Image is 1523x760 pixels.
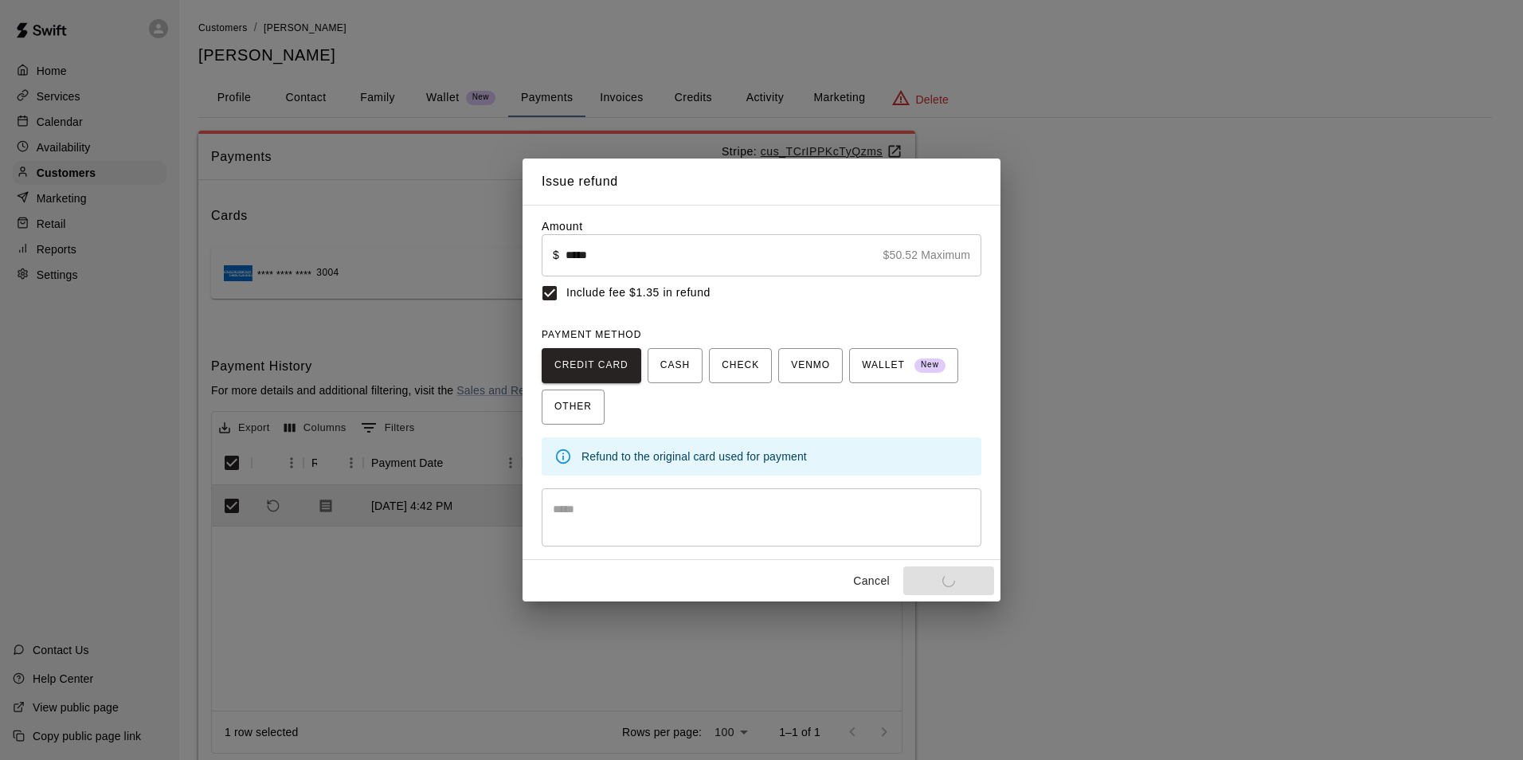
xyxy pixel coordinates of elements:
[648,348,703,383] button: CASH
[581,442,969,471] div: Refund to the original card used for payment
[883,247,970,263] p: $50.52 Maximum
[791,353,830,378] span: VENMO
[554,394,592,420] span: OTHER
[542,329,641,340] span: PAYMENT METHOD
[849,348,958,383] button: WALLET New
[566,284,711,301] span: Include fee $1.35 in refund
[523,159,1000,205] h2: Issue refund
[660,353,690,378] span: CASH
[914,355,946,376] span: New
[553,247,559,263] p: $
[709,348,772,383] button: CHECK
[542,390,605,425] button: OTHER
[542,348,641,383] button: CREDIT CARD
[554,353,628,378] span: CREDIT CARD
[722,353,759,378] span: CHECK
[542,220,583,233] label: Amount
[862,353,946,378] span: WALLET
[846,566,897,596] button: Cancel
[778,348,843,383] button: VENMO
